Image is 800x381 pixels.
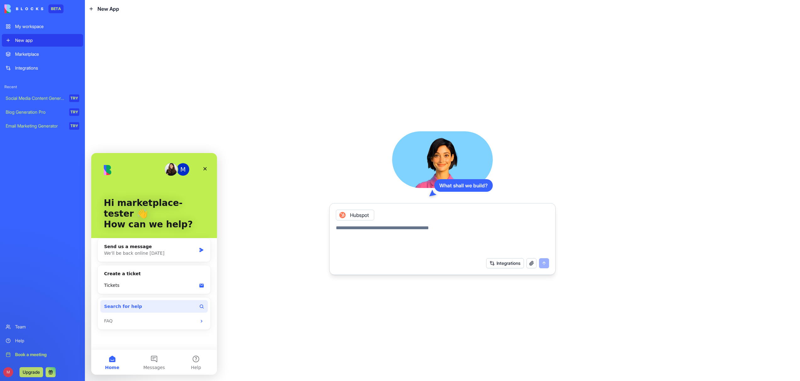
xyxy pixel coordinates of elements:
[97,5,119,13] span: New App
[6,123,65,129] div: Email Marketing Generator
[6,95,65,101] div: Social Media Content Generator
[69,94,79,102] div: TRY
[2,92,83,105] a: Social Media Content GeneratorTRY
[2,48,83,60] a: Marketplace
[69,108,79,116] div: TRY
[15,65,79,71] div: Integrations
[2,334,83,347] a: Help
[3,367,13,377] span: M
[2,120,83,132] a: Email Marketing GeneratorTRY
[336,210,374,220] div: Hubspot
[19,369,43,375] a: Upgrade
[15,51,79,57] div: Marketplace
[2,20,83,33] a: My workspace
[2,321,83,333] a: Team
[69,122,79,130] div: TRY
[486,258,524,268] button: Integrations
[15,23,79,30] div: My workspace
[15,324,79,330] div: Team
[100,212,110,217] span: Help
[15,37,79,43] div: New app
[4,4,43,13] img: logo
[48,4,64,13] div: BETA
[434,179,493,192] div: What shall we build?
[4,4,64,13] a: BETA
[2,34,83,47] a: New app
[6,109,65,115] div: Blog Generation Pro
[91,153,217,375] iframe: Intercom live chat
[2,106,83,118] a: Blog Generation ProTRY
[15,351,79,358] div: Book a meeting
[19,367,43,377] button: Upgrade
[2,62,83,74] a: Integrations
[2,84,83,89] span: Recent
[15,338,79,344] div: Help
[2,348,83,361] a: Book a meeting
